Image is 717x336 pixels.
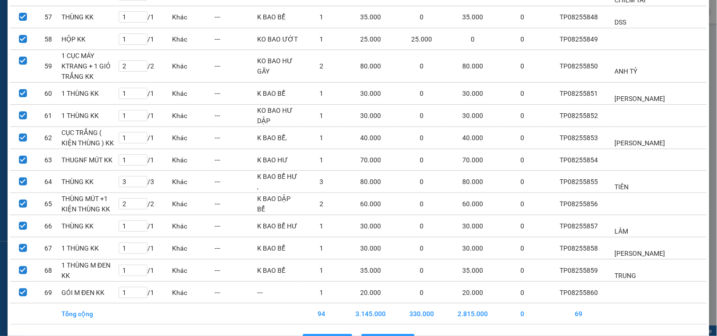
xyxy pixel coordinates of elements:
td: K BAO BỂ [257,83,300,105]
td: / 1 [118,127,172,149]
td: 25.000 [399,28,445,50]
td: K BAO HƯ [257,149,300,171]
td: 59 [35,50,61,83]
td: 0 [399,237,445,260]
td: 62 [35,127,61,149]
td: 0 [399,83,445,105]
span: [PERSON_NAME] [615,139,665,147]
td: --- [214,171,257,193]
span: ANH TỶ [615,67,638,75]
td: TP08255853 [544,127,614,149]
td: 68 [35,260,61,282]
td: TP08255855 [544,171,614,193]
td: GÓI M ĐEN KK [61,282,118,303]
td: / 1 [118,28,172,50]
td: Khác [172,193,214,215]
td: Khác [172,6,214,28]
td: TP08255848 [544,6,614,28]
td: 70.000 [445,149,501,171]
td: 330.000 [399,303,445,325]
td: K BAO DẬP BỂ [257,193,300,215]
td: 30.000 [445,83,501,105]
td: Khác [172,50,214,83]
td: 30.000 [343,215,399,237]
td: 40.000 [343,127,399,149]
td: Khác [172,28,214,50]
td: 67 [35,237,61,260]
td: TP08255852 [544,105,614,127]
td: 80.000 [343,171,399,193]
td: KO BAO HƯ GÃY [257,50,300,83]
td: 35.000 [343,260,399,282]
span: TRUNG [615,272,637,279]
td: --- [214,127,257,149]
td: 30.000 [445,237,501,260]
td: 35.000 [445,6,501,28]
span: LÂM [615,227,629,235]
td: THÙNG KK [61,171,118,193]
td: 1 THÙNG KK [61,105,118,127]
td: TP08255856 [544,193,614,215]
td: 66 [35,215,61,237]
td: TP08255858 [544,237,614,260]
td: K BAO BỂ HƯ , [257,171,300,193]
td: 0 [445,28,501,50]
td: 1 [300,127,343,149]
td: TP08255849 [544,28,614,50]
td: 69 [35,282,61,303]
td: 60.000 [343,193,399,215]
td: 30.000 [343,237,399,260]
td: 80.000 [445,50,501,83]
td: 25.000 [343,28,399,50]
span: VP [PERSON_NAME] ([GEOGRAPHIC_DATA]) - [4,18,104,36]
td: 0 [501,260,544,282]
strong: BIÊN NHẬN GỬI HÀNG [32,5,110,14]
td: 3 [300,171,343,193]
td: / 1 [118,149,172,171]
td: / 1 [118,6,172,28]
td: Khác [172,215,214,237]
td: TP08255854 [544,149,614,171]
td: KO BAO ƯỚT [257,28,300,50]
td: THÙNG KK [61,6,118,28]
span: [PERSON_NAME] [615,250,665,257]
td: 0 [501,193,544,215]
span: [PERSON_NAME] [615,95,665,102]
td: 1 [300,149,343,171]
td: THÙNG MÚT +1 KIỆN THÙNG KK [61,193,118,215]
td: --- [214,28,257,50]
td: 1 THÙNG KK [61,83,118,105]
td: 64 [35,171,61,193]
span: DSS [615,18,627,26]
td: 58 [35,28,61,50]
td: 0 [399,149,445,171]
td: --- [214,260,257,282]
td: HỘP KK [61,28,118,50]
td: 1 CỤC MÁY KTRANG + 1 GIỎ TRẮNG KK [61,50,118,83]
td: --- [214,282,257,303]
td: 1 [300,28,343,50]
td: 65 [35,193,61,215]
td: --- [257,282,300,303]
td: 0 [501,105,544,127]
span: VP Trà Vinh (Hàng) [26,41,92,50]
td: 20.000 [343,282,399,303]
td: / 1 [118,215,172,237]
td: 40.000 [445,127,501,149]
td: 2.815.000 [445,303,501,325]
td: 69 [544,303,614,325]
td: 1 [300,215,343,237]
td: 1 [300,83,343,105]
td: THUGNF MÚT KK [61,149,118,171]
td: 35.000 [445,260,501,282]
td: THÙNG KK [61,215,118,237]
td: 1 [300,282,343,303]
td: TP08255851 [544,83,614,105]
td: Khác [172,171,214,193]
td: --- [214,215,257,237]
td: --- [214,6,257,28]
span: 0779917979 - [4,51,74,60]
td: 80.000 [445,171,501,193]
td: / 2 [118,193,172,215]
td: --- [214,149,257,171]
